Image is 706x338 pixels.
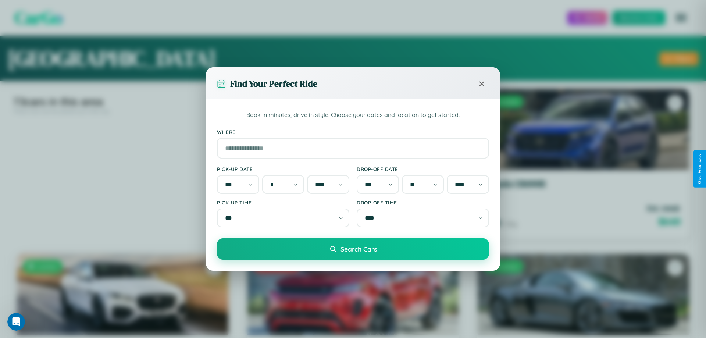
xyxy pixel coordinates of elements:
[217,238,489,260] button: Search Cars
[357,199,489,206] label: Drop-off Time
[217,110,489,120] p: Book in minutes, drive in style. Choose your dates and location to get started.
[340,245,377,253] span: Search Cars
[357,166,489,172] label: Drop-off Date
[217,199,349,206] label: Pick-up Time
[230,78,317,90] h3: Find Your Perfect Ride
[217,166,349,172] label: Pick-up Date
[217,129,489,135] label: Where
